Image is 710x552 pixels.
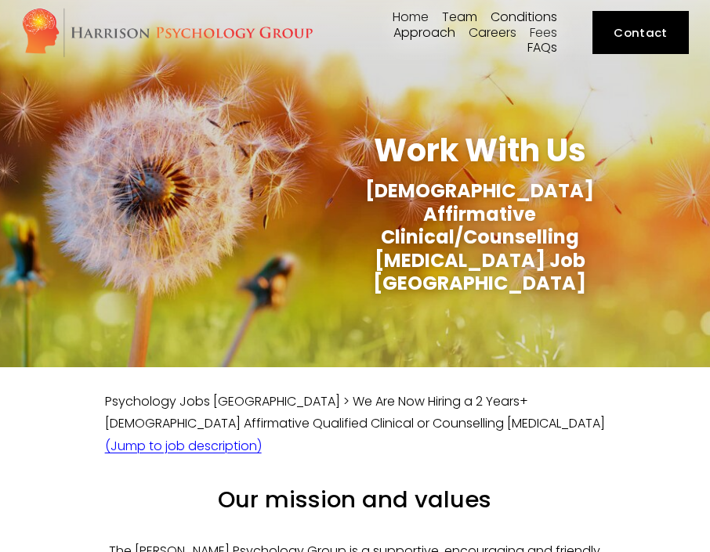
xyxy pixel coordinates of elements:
[105,485,606,515] h3: Our mission and values
[21,7,313,58] img: Harrison Psychology Group
[527,40,557,55] a: FAQs
[442,10,477,25] a: folder dropdown
[442,11,477,23] span: Team
[592,11,689,54] a: Contact
[105,437,262,455] a: (Jump to job description)
[354,179,605,295] h1: [DEMOGRAPHIC_DATA] Affirmative Clinical/Counselling [MEDICAL_DATA] Job [GEOGRAPHIC_DATA]
[393,25,455,40] a: folder dropdown
[491,11,557,23] span: Conditions
[491,10,557,25] a: folder dropdown
[105,391,606,458] p: Psychology Jobs [GEOGRAPHIC_DATA] > We Are Now Hiring a 2 Years+ [DEMOGRAPHIC_DATA] Affirmative Q...
[354,115,605,162] p: Work With Us
[469,25,516,40] a: Careers
[393,10,429,25] a: Home
[393,27,455,39] span: Approach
